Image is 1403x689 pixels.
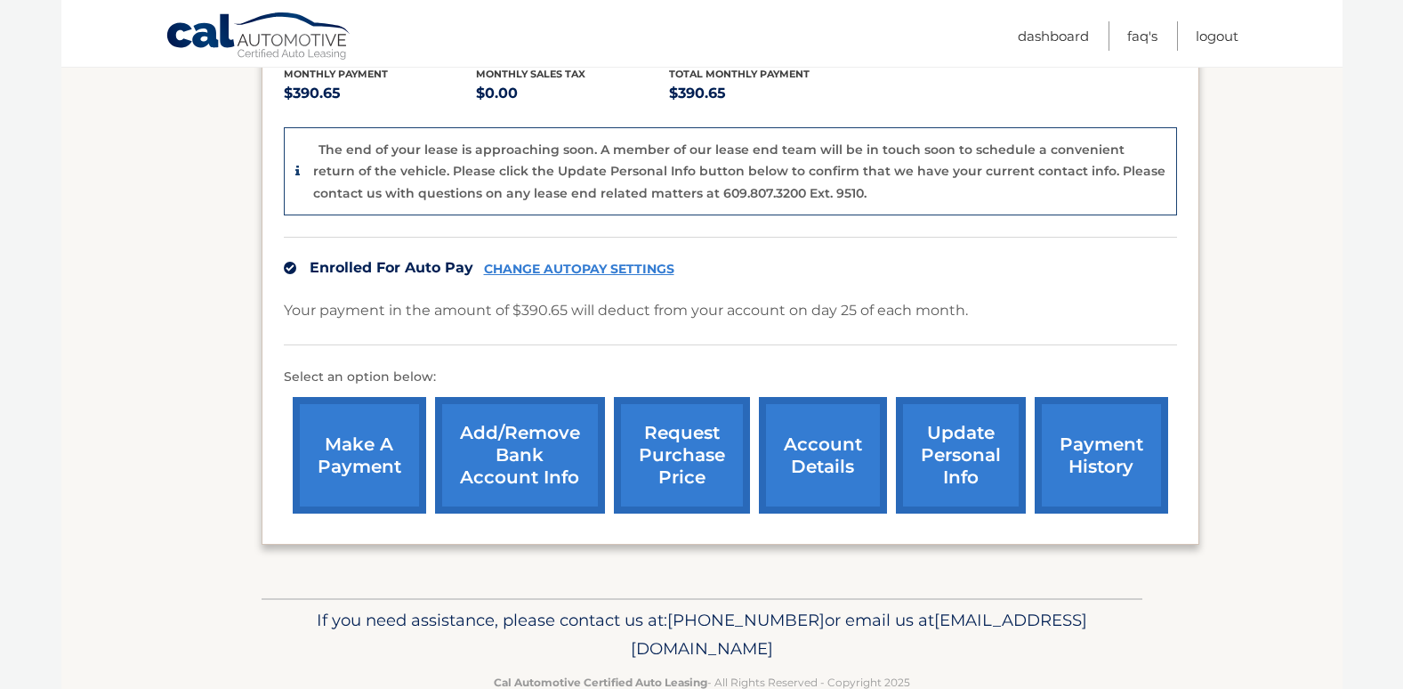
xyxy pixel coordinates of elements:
[476,81,669,106] p: $0.00
[476,68,585,80] span: Monthly sales Tax
[614,397,750,514] a: request purchase price
[284,81,477,106] p: $390.65
[484,262,674,277] a: CHANGE AUTOPAY SETTINGS
[313,142,1165,201] p: The end of your lease is approaching soon. A member of our lease end team will be in touch soon t...
[284,262,296,274] img: check.svg
[896,397,1026,514] a: update personal info
[284,298,968,323] p: Your payment in the amount of $390.65 will deduct from your account on day 25 of each month.
[1018,21,1089,51] a: Dashboard
[631,610,1087,659] span: [EMAIL_ADDRESS][DOMAIN_NAME]
[1035,397,1168,514] a: payment history
[759,397,887,514] a: account details
[165,12,352,63] a: Cal Automotive
[669,81,862,106] p: $390.65
[284,68,388,80] span: Monthly Payment
[669,68,810,80] span: Total Monthly Payment
[1127,21,1157,51] a: FAQ's
[284,367,1177,388] p: Select an option below:
[273,606,1131,663] p: If you need assistance, please contact us at: or email us at
[435,397,605,514] a: Add/Remove bank account info
[494,676,707,689] strong: Cal Automotive Certified Auto Leasing
[310,259,473,276] span: Enrolled For Auto Pay
[293,397,426,514] a: make a payment
[1196,21,1238,51] a: Logout
[667,610,825,630] span: [PHONE_NUMBER]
